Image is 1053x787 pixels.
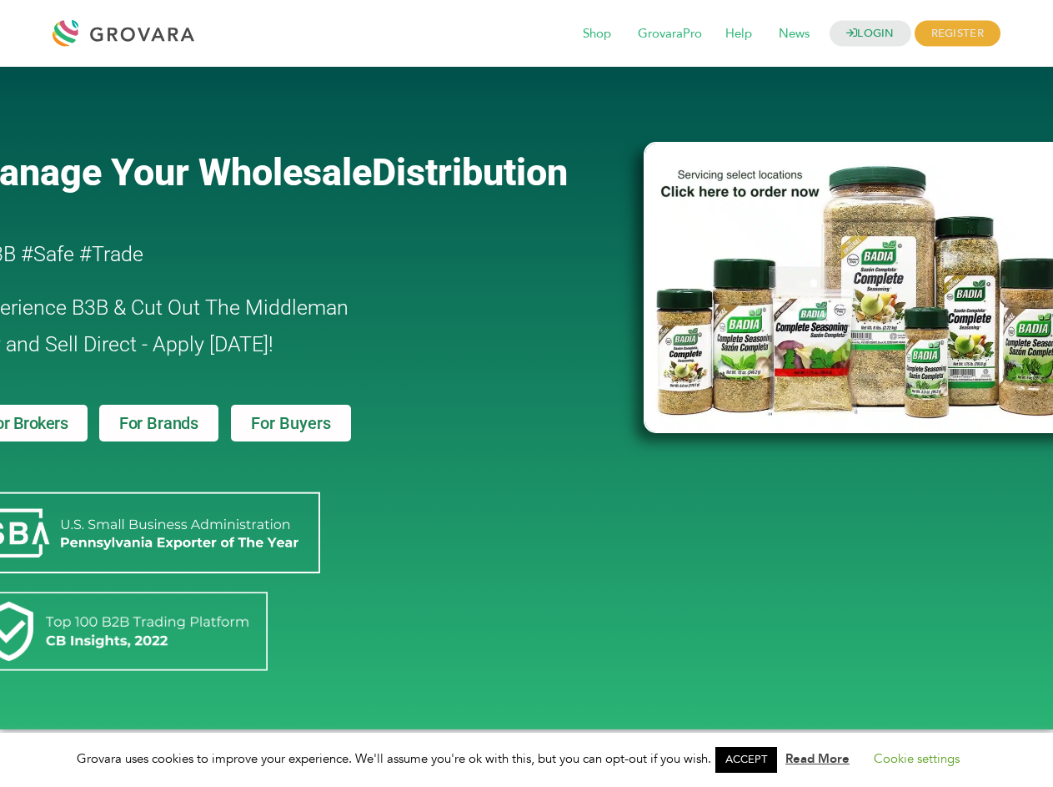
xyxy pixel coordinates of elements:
[571,25,623,43] a: Shop
[915,21,1000,47] span: REGISTER
[715,747,777,773] a: ACCEPT
[830,21,911,47] a: LOGIN
[99,405,218,441] a: For Brands
[874,750,960,767] a: Cookie settings
[714,25,764,43] a: Help
[626,18,714,50] span: GrovaraPro
[767,25,821,43] a: News
[767,18,821,50] span: News
[251,415,331,431] span: For Buyers
[626,25,714,43] a: GrovaraPro
[372,150,568,194] span: Distribution
[714,18,764,50] span: Help
[231,405,351,441] a: For Buyers
[77,750,976,767] span: Grovara uses cookies to improve your experience. We'll assume you're ok with this, but you can op...
[571,18,623,50] span: Shop
[119,415,198,431] span: For Brands
[785,750,850,767] a: Read More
